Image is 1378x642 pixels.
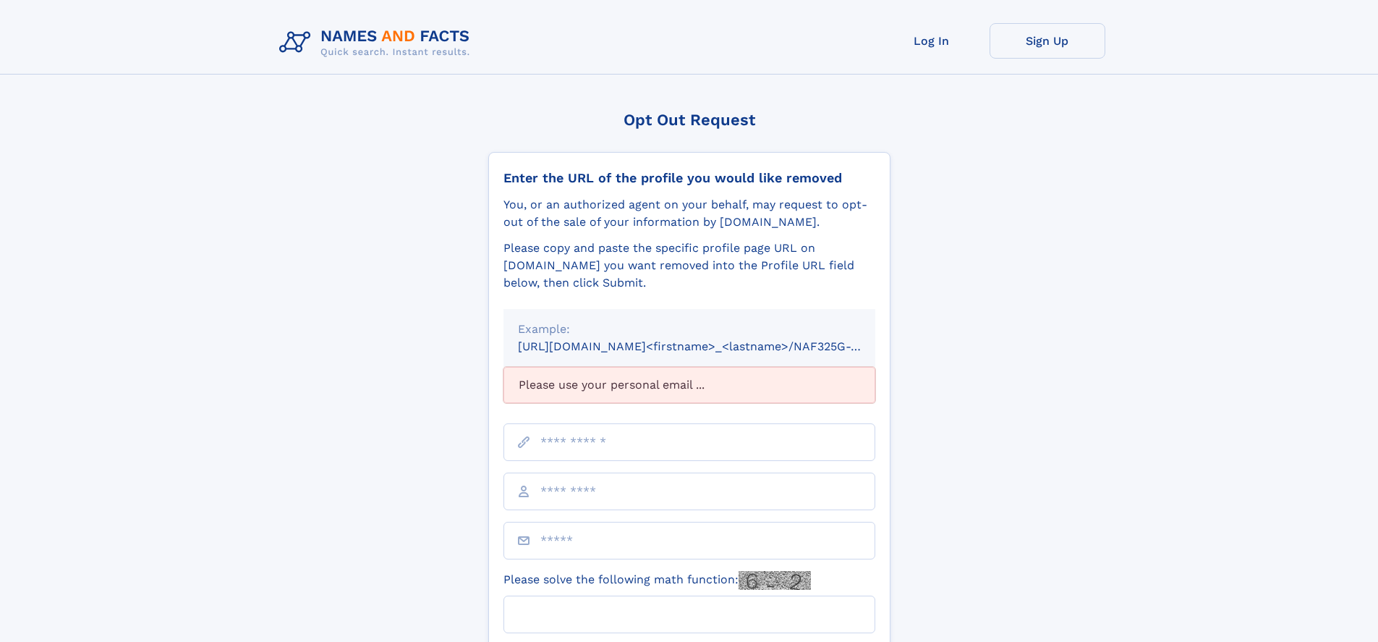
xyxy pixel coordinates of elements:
div: Example: [518,321,861,338]
img: Logo Names and Facts [273,23,482,62]
a: Sign Up [990,23,1105,59]
div: Please copy and paste the specific profile page URL on [DOMAIN_NAME] you want removed into the Pr... [503,240,875,292]
div: Please use your personal email ... [503,367,875,403]
div: You, or an authorized agent on your behalf, may request to opt-out of the sale of your informatio... [503,196,875,231]
small: [URL][DOMAIN_NAME]<firstname>_<lastname>/NAF325G-xxxxxxxx [518,339,903,353]
div: Enter the URL of the profile you would like removed [503,170,875,186]
label: Please solve the following math function: [503,571,811,590]
div: Opt Out Request [488,111,890,129]
a: Log In [874,23,990,59]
